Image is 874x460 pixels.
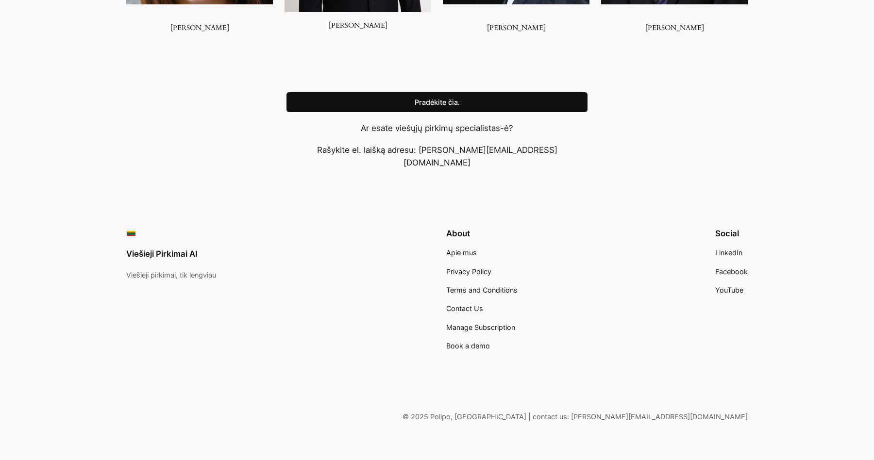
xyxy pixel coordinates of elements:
[446,285,518,296] a: Terms and Conditions
[715,248,742,257] span: LinkedIn
[446,341,490,351] a: Book a demo
[715,266,748,277] a: Facebook
[446,267,491,276] span: Privacy Policy
[446,303,483,314] a: Contact Us
[446,323,515,331] span: Manage Subscription
[126,249,198,259] a: Viešieji Pirkimai AI
[601,24,748,32] h3: [PERSON_NAME]
[715,247,748,296] nav: Footer navigation 3
[446,304,483,312] span: Contact Us
[286,122,588,134] p: Ar esate viešųjų pirkimų specialistas-ė?
[715,247,742,258] a: LinkedIn
[715,229,748,238] h2: Social
[126,411,748,422] p: © 2025 Polipo, [GEOGRAPHIC_DATA] | contact us: [PERSON_NAME][EMAIL_ADDRESS][DOMAIN_NAME]
[126,270,216,280] p: Viešieji pirkimai, tik lengviau
[286,92,588,113] a: Pradėkite čia.
[446,247,477,258] a: Apie mus
[285,21,431,30] h3: [PERSON_NAME]
[446,322,515,333] a: Manage Subscription
[715,267,748,276] span: Facebook
[286,144,588,169] p: Rašykite el. laišką adresu: [PERSON_NAME][EMAIL_ADDRESS][DOMAIN_NAME]
[446,248,477,257] span: Apie mus
[446,342,490,350] span: Book a demo
[446,229,518,238] h2: About
[126,24,273,32] h3: [PERSON_NAME]
[446,266,491,277] a: Privacy Policy
[715,286,743,294] span: YouTube
[443,24,589,32] h3: [PERSON_NAME]
[126,229,136,238] img: Viešieji pirkimai logo
[446,247,518,351] nav: Footer navigation 4
[715,285,743,296] a: YouTube
[446,286,518,294] span: Terms and Conditions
